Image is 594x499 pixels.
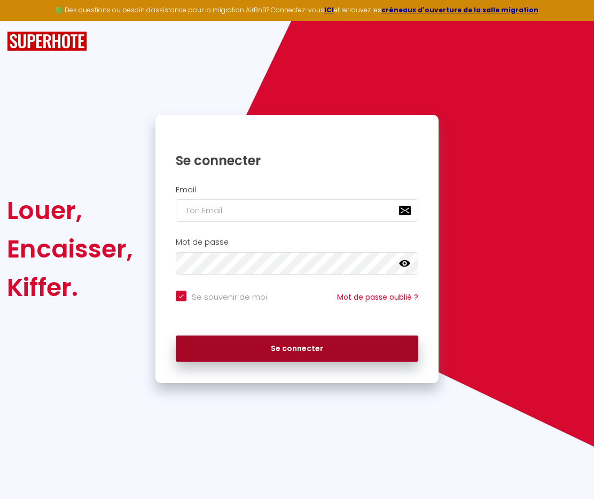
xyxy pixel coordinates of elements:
[7,230,133,268] div: Encaisser,
[176,238,418,247] h2: Mot de passe
[381,5,538,14] a: créneaux d'ouverture de la salle migration
[176,185,418,194] h2: Email
[7,32,87,51] img: SuperHote logo
[9,4,41,36] button: Ouvrir le widget de chat LiveChat
[7,268,133,307] div: Kiffer.
[7,191,133,230] div: Louer,
[176,336,418,362] button: Se connecter
[324,5,334,14] a: ICI
[176,199,418,222] input: Ton Email
[337,292,418,302] a: Mot de passe oublié ?
[176,152,418,169] h1: Se connecter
